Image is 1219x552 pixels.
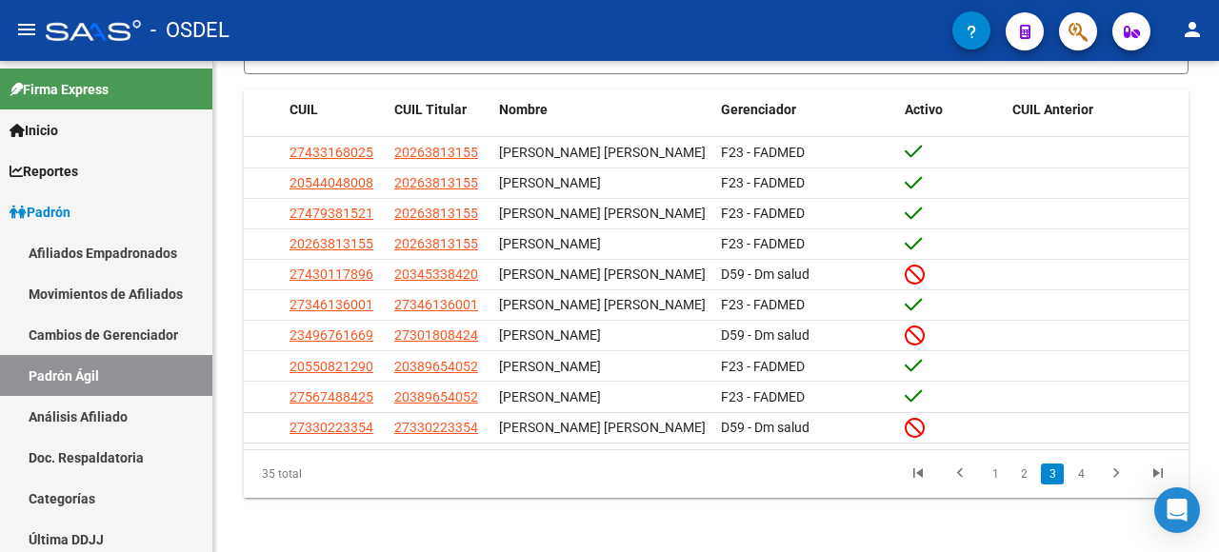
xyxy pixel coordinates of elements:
[905,102,943,117] span: Activo
[942,463,978,484] a: go to previous page
[1154,487,1200,533] div: Open Intercom Messenger
[721,102,796,117] span: Gerenciador
[1041,463,1064,484] a: 3
[499,266,706,282] span: [PERSON_NAME] [PERSON_NAME]
[290,327,373,343] span: 23496761669
[1181,18,1204,41] mat-icon: person
[394,175,478,190] span: 20263813155
[499,327,601,343] span: [PERSON_NAME]
[290,102,318,117] span: CUIL
[394,389,478,404] span: 20389654052
[721,206,805,221] span: F23 - FADMED
[897,89,1005,130] datatable-header-cell: Activo
[499,206,706,221] span: [PERSON_NAME] [PERSON_NAME]
[290,359,373,374] span: 20550821290
[499,420,706,435] span: [PERSON_NAME] [PERSON_NAME]
[394,266,478,282] span: 20345338420
[1140,463,1176,484] a: go to last page
[290,145,373,160] span: 27433168025
[721,175,805,190] span: F23 - FADMED
[10,120,58,141] span: Inicio
[1012,463,1035,484] a: 2
[721,297,805,312] span: F23 - FADMED
[1005,89,1189,130] datatable-header-cell: CUIL Anterior
[150,10,230,51] span: - OSDEL
[721,327,809,343] span: D59 - Dm salud
[1069,463,1092,484] a: 4
[721,145,805,160] span: F23 - FADMED
[10,79,109,100] span: Firma Express
[394,102,467,117] span: CUIL Titular
[721,266,809,282] span: D59 - Dm salud
[290,420,373,435] span: 27330223354
[290,206,373,221] span: 27479381521
[499,102,548,117] span: Nombre
[900,463,936,484] a: go to first page
[394,236,478,251] span: 20263813155
[1098,463,1134,484] a: go to next page
[721,236,805,251] span: F23 - FADMED
[387,89,491,130] datatable-header-cell: CUIL Titular
[15,18,38,41] mat-icon: menu
[499,236,601,251] span: [PERSON_NAME]
[394,420,478,435] span: 27330223354
[721,389,805,404] span: F23 - FADMED
[394,359,478,374] span: 20389654052
[394,297,478,312] span: 27346136001
[290,389,373,404] span: 27567488425
[282,89,387,130] datatable-header-cell: CUIL
[394,206,478,221] span: 20263813155
[1067,458,1095,490] li: page 4
[10,202,70,223] span: Padrón
[713,89,897,130] datatable-header-cell: Gerenciador
[394,327,478,343] span: 27301808424
[499,145,706,160] span: [PERSON_NAME] [PERSON_NAME]
[290,175,373,190] span: 20544048008
[491,89,713,130] datatable-header-cell: Nombre
[394,145,478,160] span: 20263813155
[981,458,1009,490] li: page 1
[290,266,373,282] span: 27430117896
[499,359,601,374] span: [PERSON_NAME]
[290,297,373,312] span: 27346136001
[244,450,430,498] div: 35 total
[499,389,601,404] span: [PERSON_NAME]
[721,359,805,374] span: F23 - FADMED
[1012,102,1093,117] span: CUIL Anterior
[499,297,706,312] span: [PERSON_NAME] [PERSON_NAME]
[10,161,78,182] span: Reportes
[1009,458,1038,490] li: page 2
[499,175,601,190] span: [PERSON_NAME]
[1038,458,1067,490] li: page 3
[984,463,1007,484] a: 1
[290,236,373,251] span: 20263813155
[721,420,809,435] span: D59 - Dm salud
